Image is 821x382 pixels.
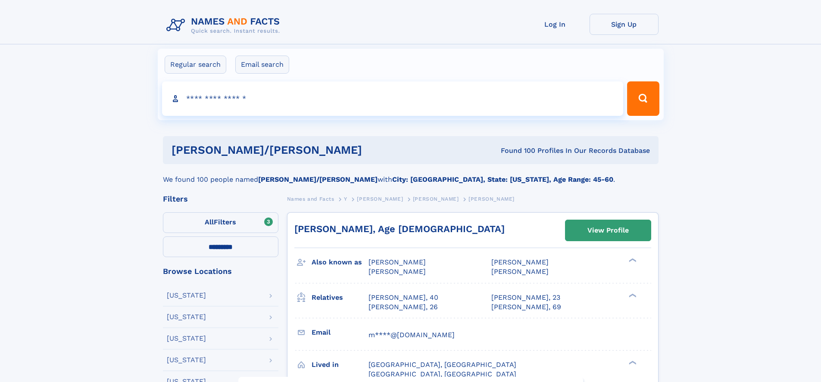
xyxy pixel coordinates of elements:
[167,292,206,299] div: [US_STATE]
[627,360,637,365] div: ❯
[413,196,459,202] span: [PERSON_NAME]
[491,302,561,312] a: [PERSON_NAME], 69
[163,195,278,203] div: Filters
[167,335,206,342] div: [US_STATE]
[163,212,278,233] label: Filters
[491,293,560,302] a: [PERSON_NAME], 23
[468,196,515,202] span: [PERSON_NAME]
[413,193,459,204] a: [PERSON_NAME]
[312,290,368,305] h3: Relatives
[167,357,206,363] div: [US_STATE]
[357,193,403,204] a: [PERSON_NAME]
[587,221,629,240] div: View Profile
[205,218,214,226] span: All
[590,14,659,35] a: Sign Up
[368,370,516,378] span: [GEOGRAPHIC_DATA], [GEOGRAPHIC_DATA]
[627,258,637,263] div: ❯
[368,258,426,266] span: [PERSON_NAME]
[627,81,659,116] button: Search Button
[491,258,549,266] span: [PERSON_NAME]
[368,267,426,276] span: [PERSON_NAME]
[312,255,368,270] h3: Also known as
[167,314,206,320] div: [US_STATE]
[627,292,637,298] div: ❯
[163,267,278,275] div: Browse Locations
[172,145,431,155] h1: [PERSON_NAME]/[PERSON_NAME]
[258,175,378,183] b: [PERSON_NAME]/[PERSON_NAME]
[163,164,659,185] div: We found 100 people named with .
[368,360,516,369] span: [GEOGRAPHIC_DATA], [GEOGRAPHIC_DATA]
[368,302,438,312] a: [PERSON_NAME], 26
[392,175,613,183] b: City: [GEOGRAPHIC_DATA], State: [US_STATE], Age Range: 45-60
[294,224,505,234] a: [PERSON_NAME], Age [DEMOGRAPHIC_DATA]
[312,357,368,372] h3: Lived in
[344,193,347,204] a: Y
[357,196,403,202] span: [PERSON_NAME]
[163,14,287,37] img: Logo Names and Facts
[235,56,289,74] label: Email search
[165,56,226,74] label: Regular search
[491,267,549,276] span: [PERSON_NAME]
[344,196,347,202] span: Y
[368,293,438,302] a: [PERSON_NAME], 40
[521,14,590,35] a: Log In
[287,193,334,204] a: Names and Facts
[162,81,624,116] input: search input
[565,220,651,241] a: View Profile
[312,325,368,340] h3: Email
[431,146,650,155] div: Found 100 Profiles In Our Records Database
